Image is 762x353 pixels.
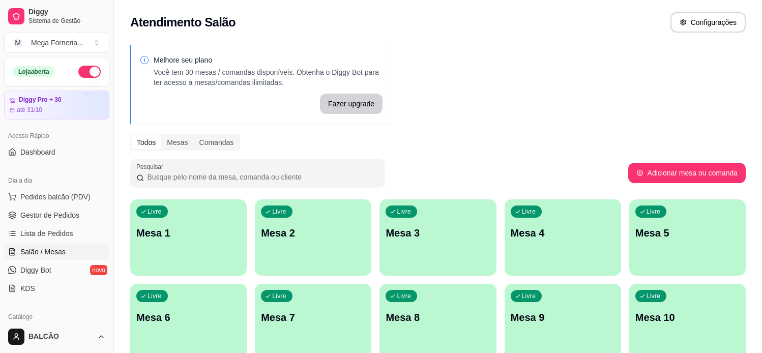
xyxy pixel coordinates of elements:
button: LivreMesa 3 [379,199,496,276]
a: DiggySistema de Gestão [4,4,109,28]
p: Livre [272,292,286,300]
span: BALCÃO [28,332,93,341]
a: Dashboard [4,144,109,160]
div: Mega Forneria ... [31,38,83,48]
div: Todos [131,135,161,150]
p: Livre [522,208,536,216]
button: LivreMesa 1 [130,199,247,276]
p: Você tem 30 mesas / comandas disponíveis. Obtenha o Diggy Bot para ter acesso a mesas/comandas il... [154,67,383,87]
span: M [13,38,23,48]
article: Diggy Pro + 30 [19,96,62,104]
p: Livre [148,208,162,216]
p: Mesa 7 [261,310,365,325]
span: Gestor de Pedidos [20,210,79,220]
div: Dia a dia [4,172,109,189]
span: Sistema de Gestão [28,17,105,25]
div: Acesso Rápido [4,128,109,144]
span: Diggy [28,8,105,17]
a: Diggy Botnovo [4,262,109,278]
span: Salão / Mesas [20,247,66,257]
span: Lista de Pedidos [20,228,73,239]
button: LivreMesa 4 [505,199,621,276]
span: Dashboard [20,147,55,157]
a: Salão / Mesas [4,244,109,260]
button: Adicionar mesa ou comanda [628,163,746,183]
p: Mesa 8 [386,310,490,325]
p: Mesa 3 [386,226,490,240]
p: Mesa 10 [635,310,740,325]
p: Livre [397,292,411,300]
button: BALCÃO [4,325,109,349]
p: Livre [522,292,536,300]
p: Livre [397,208,411,216]
p: Mesa 9 [511,310,615,325]
span: KDS [20,283,35,293]
span: Pedidos balcão (PDV) [20,192,91,202]
p: Livre [148,292,162,300]
button: LivreMesa 5 [629,199,746,276]
p: Livre [647,208,661,216]
div: Comandas [194,135,240,150]
div: Mesas [161,135,193,150]
p: Livre [272,208,286,216]
h2: Atendimento Salão [130,14,236,31]
p: Livre [647,292,661,300]
button: Configurações [670,12,746,33]
p: Mesa 5 [635,226,740,240]
a: Gestor de Pedidos [4,207,109,223]
span: Diggy Bot [20,265,51,275]
a: KDS [4,280,109,297]
p: Melhore seu plano [154,55,383,65]
p: Mesa 2 [261,226,365,240]
button: Fazer upgrade [320,94,383,114]
a: Diggy Pro + 30até 31/10 [4,91,109,120]
label: Pesquisar [136,162,167,171]
p: Mesa 1 [136,226,241,240]
button: LivreMesa 2 [255,199,371,276]
div: Catálogo [4,309,109,325]
input: Pesquisar [144,172,378,182]
button: Pedidos balcão (PDV) [4,189,109,205]
button: Alterar Status [78,66,101,78]
a: Lista de Pedidos [4,225,109,242]
p: Mesa 6 [136,310,241,325]
button: Select a team [4,33,109,53]
article: até 31/10 [17,106,42,114]
p: Mesa 4 [511,226,615,240]
div: Loja aberta [13,66,55,77]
